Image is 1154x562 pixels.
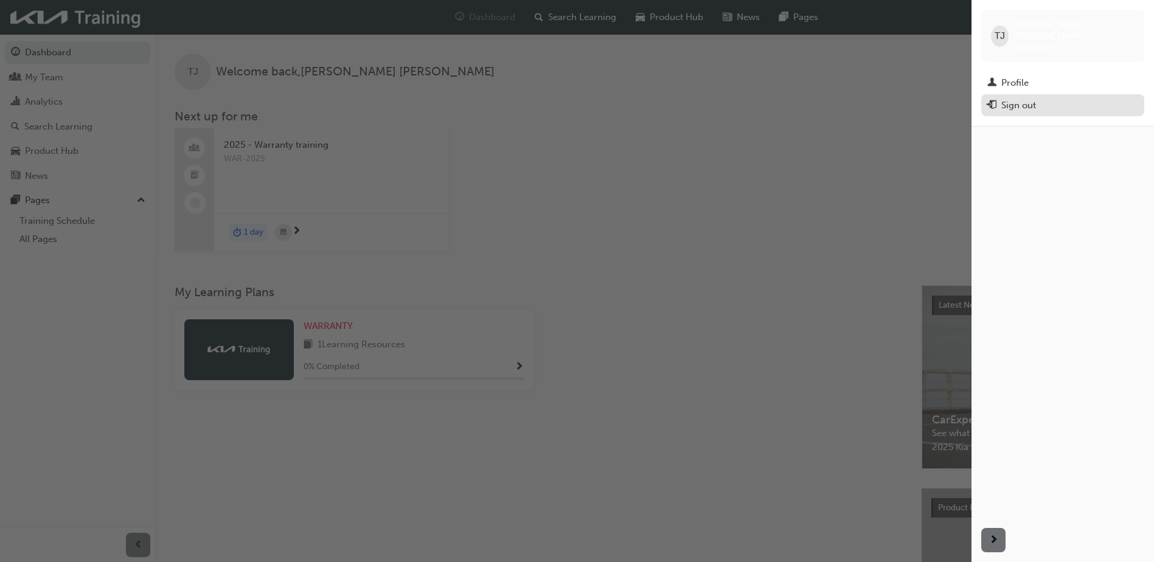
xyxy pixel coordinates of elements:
span: exit-icon [987,100,996,111]
button: Sign out [981,94,1144,117]
span: TJ [995,29,1005,43]
span: [PERSON_NAME] [PERSON_NAME] [1013,19,1135,41]
span: next-icon [989,533,998,548]
div: Profile [1001,76,1029,90]
a: Profile [981,72,1144,94]
span: kau84558h1 [1013,42,1060,52]
span: man-icon [987,78,996,89]
div: Sign out [1001,99,1036,113]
